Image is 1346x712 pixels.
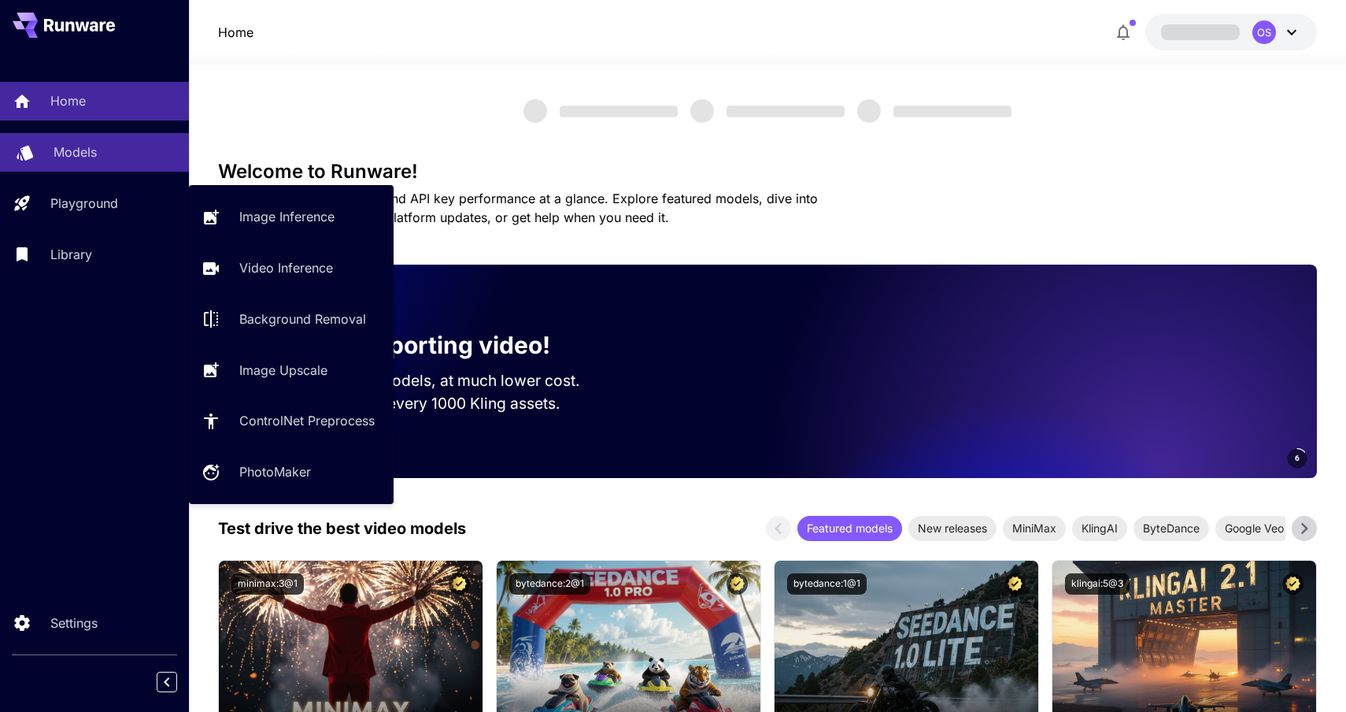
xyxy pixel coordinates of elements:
span: Featured models [797,520,902,536]
p: Models [54,143,97,161]
a: Image Upscale [189,350,394,389]
a: PhotoMaker [189,453,394,491]
p: Save up to $500 for every 1000 Kling assets. [243,392,610,415]
span: Check out your usage stats and API key performance at a glance. Explore featured models, dive int... [218,191,818,225]
a: Image Inference [189,198,394,236]
p: Background Removal [239,310,366,328]
button: Certified Model – Vetted for best performance and includes a commercial license. [727,573,748,595]
button: bytedance:2@1 [509,573,590,595]
p: Settings [50,614,98,632]
p: Library [50,245,92,264]
button: Certified Model – Vetted for best performance and includes a commercial license. [449,573,470,595]
p: Test drive the best video models [218,517,466,540]
button: Certified Model – Vetted for best performance and includes a commercial license. [1004,573,1026,595]
p: ControlNet Preprocess [239,411,375,430]
button: bytedance:1@1 [787,573,867,595]
span: New releases [908,520,997,536]
button: klingai:5@3 [1065,573,1130,595]
p: Home [218,23,253,42]
p: Now supporting video! [287,328,550,363]
a: ControlNet Preprocess [189,402,394,440]
p: Video Inference [239,258,333,277]
span: Google Veo [1215,520,1293,536]
button: Collapse sidebar [157,672,177,692]
p: Image Inference [239,207,335,226]
div: OS [1252,20,1276,44]
button: minimax:3@1 [231,573,304,595]
span: MiniMax [1003,520,1066,536]
span: KlingAI [1072,520,1127,536]
span: 6 [1295,452,1300,464]
p: Playground [50,194,118,213]
a: Video Inference [189,249,394,287]
p: Run the best video models, at much lower cost. [243,369,610,392]
p: Image Upscale [239,361,327,380]
h3: Welcome to Runware! [218,161,1318,183]
nav: breadcrumb [218,23,253,42]
div: Collapse sidebar [168,668,189,696]
a: Background Removal [189,300,394,339]
p: PhotoMaker [239,462,311,481]
span: ByteDance [1133,520,1209,536]
button: Certified Model – Vetted for best performance and includes a commercial license. [1282,573,1303,595]
p: Home [50,91,86,110]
